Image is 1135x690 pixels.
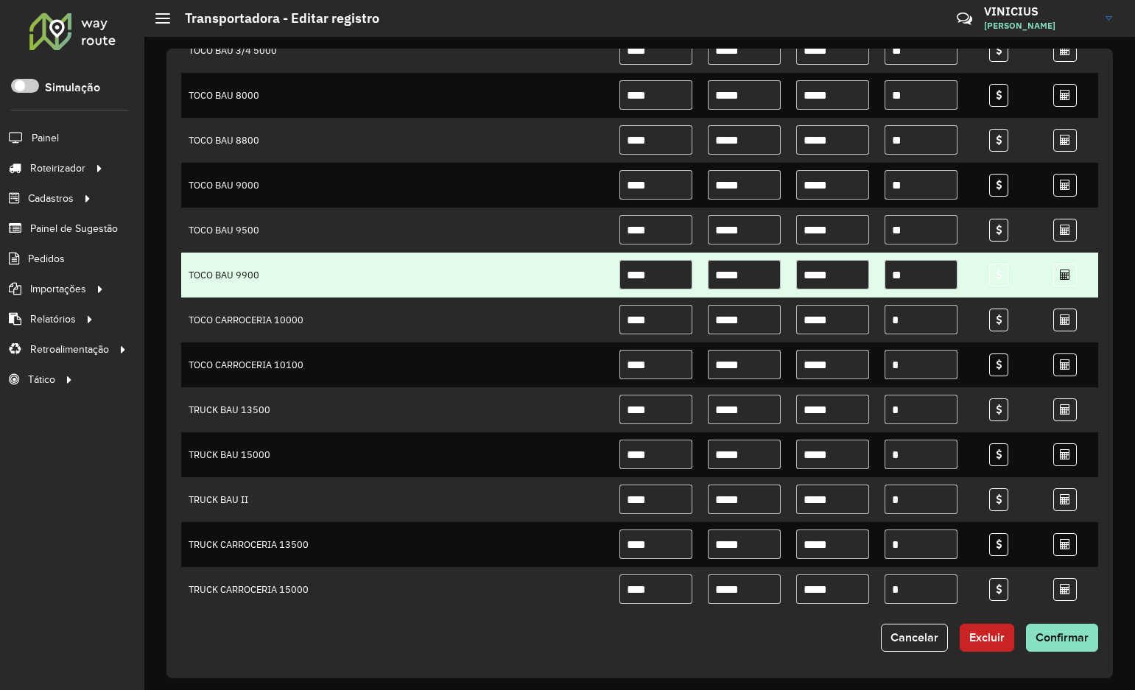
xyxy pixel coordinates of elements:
td: TOCO BAU 9500 [181,208,612,253]
span: Retroalimentação [30,342,109,357]
span: Excluir [969,631,1005,644]
label: Simulação [45,79,100,96]
td: TOCO BAU 9900 [181,253,612,298]
td: TOCO CARROCERIA 10100 [181,342,612,387]
button: Excluir [960,624,1014,652]
span: Relatórios [30,311,76,327]
span: Painel [32,130,59,146]
span: [PERSON_NAME] [984,19,1094,32]
h3: VINICIUS [984,4,1094,18]
span: Tático [28,372,55,387]
td: TOCO CARROCERIA 10000 [181,298,612,342]
h2: Transportadora - Editar registro [170,10,379,27]
button: Confirmar [1026,624,1098,652]
td: TRUCK BAU 13500 [181,387,612,432]
td: TOCO BAU 8800 [181,118,612,163]
td: TRUCK CARROCERIA 15000 [181,567,612,612]
td: TOCO BAU 3/4 5000 [181,28,612,73]
span: Cadastros [28,191,74,206]
span: Confirmar [1036,631,1089,644]
span: Painel de Sugestão [30,221,118,236]
span: Importações [30,281,86,297]
span: Pedidos [28,251,65,267]
td: TRUCK CARROCERIA 13500 [181,522,612,567]
a: Contato Rápido [949,3,980,35]
span: Cancelar [890,631,938,644]
td: TRUCK BAU 15000 [181,432,612,477]
td: TRUCK BAU II [181,477,612,522]
button: Cancelar [881,624,948,652]
span: Roteirizador [30,161,85,176]
td: TOCO BAU 8000 [181,73,612,118]
td: TOCO BAU 9000 [181,163,612,208]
